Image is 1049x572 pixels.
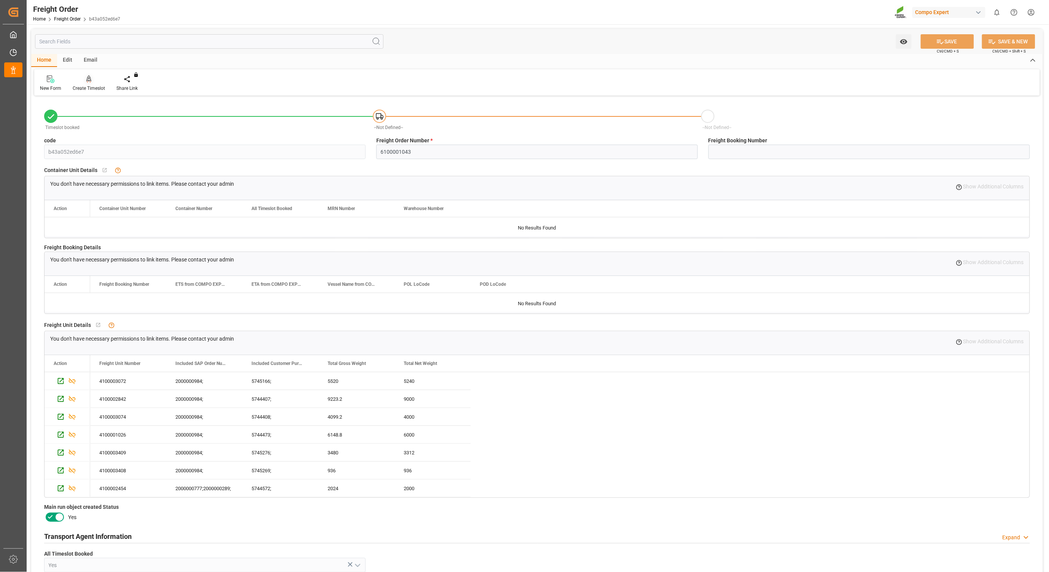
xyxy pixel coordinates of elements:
[242,390,318,408] div: 5744407;
[395,390,471,408] div: 9000
[90,480,166,497] div: 4100002454
[242,462,318,479] div: 5745269;
[395,426,471,443] div: 6000
[175,206,212,211] span: Container Number
[99,361,140,366] span: Freight Unit Number
[54,206,67,211] div: Action
[90,426,471,444] div: Press SPACE to select this row.
[33,16,46,22] a: Home
[44,531,132,542] h2: Transport Agent Information
[395,408,471,425] div: 4000
[45,372,90,390] div: Press SPACE to select this row.
[90,408,166,425] div: 4100003074
[166,444,242,461] div: 2000000984;
[50,180,234,188] p: You don't have necessary permissions to link items. Please contact your admin
[166,390,242,408] div: 2000000984;
[896,34,912,49] button: open menu
[166,480,242,497] div: 2000000777;2000000289;
[318,462,395,479] div: 936
[242,426,318,443] div: 5744473;
[31,54,57,67] div: Home
[166,372,242,390] div: 2000000984;
[50,256,234,264] p: You don't have necessary permissions to link items. Please contact your admin
[1003,534,1020,542] div: Expand
[44,166,97,174] span: Container Unit Details
[352,559,363,571] button: open menu
[99,206,146,211] span: Container Unit Number
[328,282,379,287] span: Vessel Name from COMPO EXPERT
[937,48,959,54] span: Ctrl/CMD + S
[73,85,105,92] div: Create Timeslot
[46,125,80,130] span: Timeslot booked
[90,390,471,408] div: Press SPACE to select this row.
[242,372,318,390] div: 5745166;
[395,480,471,497] div: 2000
[404,361,437,366] span: Total Net Weight
[90,408,471,426] div: Press SPACE to select this row.
[99,282,149,287] span: Freight Booking Number
[90,480,471,497] div: Press SPACE to select this row.
[44,321,91,329] span: Freight Unit Details
[318,390,395,408] div: 9223.2
[252,361,302,366] span: Included Customer Purchase Order Numbers
[90,462,471,480] div: Press SPACE to select this row.
[328,206,355,211] span: MRN Number
[90,444,166,461] div: 4100003409
[242,444,318,461] div: 5745276;
[90,372,471,390] div: Press SPACE to select this row.
[90,426,166,443] div: 4100001026
[252,206,292,211] span: All Timeslot Booked
[44,137,56,145] span: code
[404,282,430,287] span: POL LoCode
[166,462,242,479] div: 2000000984;
[166,426,242,443] div: 2000000984;
[90,444,471,462] div: Press SPACE to select this row.
[376,137,433,145] span: Freight Order Number
[982,34,1035,49] button: SAVE & NEW
[90,372,166,390] div: 4100003072
[44,550,93,558] span: All Timeslot Booked
[252,282,302,287] span: ETA from COMPO EXPERT
[374,125,403,130] span: --Not Defined--
[33,3,120,15] div: Freight Order
[175,361,226,366] span: Included SAP Order Number
[90,390,166,408] div: 4100002842
[40,85,61,92] div: New Form
[395,372,471,390] div: 5240
[703,125,732,130] span: --Not Defined--
[54,361,67,366] div: Action
[45,426,90,444] div: Press SPACE to select this row.
[68,513,76,521] span: Yes
[45,444,90,462] div: Press SPACE to select this row.
[44,244,101,252] span: Freight Booking Details
[90,462,166,479] div: 4100003408
[242,408,318,425] div: 5744408;
[921,34,974,49] button: SAVE
[318,426,395,443] div: 6148.8
[57,54,78,67] div: Edit
[166,408,242,425] div: 2000000984;
[45,462,90,480] div: Press SPACE to select this row.
[395,444,471,461] div: 3312
[993,48,1026,54] span: Ctrl/CMD + Shift + S
[45,408,90,426] div: Press SPACE to select this row.
[318,408,395,425] div: 4099.2
[54,16,81,22] a: Freight Order
[54,282,67,287] div: Action
[318,480,395,497] div: 2024
[78,54,103,67] div: Email
[989,4,1006,21] button: show 0 new notifications
[480,282,506,287] span: POD LoCode
[895,6,907,19] img: Screenshot%202023-09-29%20at%2010.02.21.png_1712312052.png
[242,480,318,497] div: 5744572;
[35,34,384,49] input: Search Fields
[318,444,395,461] div: 3480
[1006,4,1023,21] button: Help Center
[328,361,366,366] span: Total Gross Weight
[45,390,90,408] div: Press SPACE to select this row.
[912,7,985,18] div: Compo Expert
[44,503,119,511] span: Main run object created Status
[708,137,767,145] span: Freight Booking Number
[912,5,989,19] button: Compo Expert
[404,206,444,211] span: Warehouse Number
